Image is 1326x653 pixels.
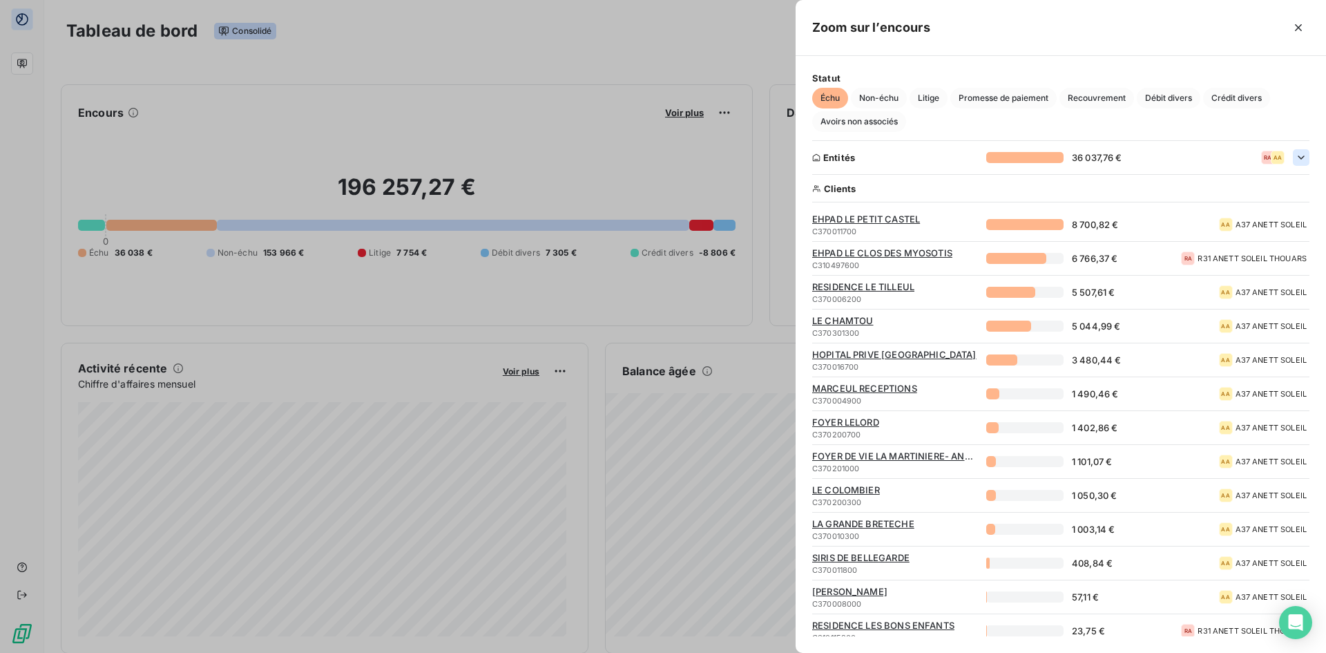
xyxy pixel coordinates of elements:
span: C370004900 [812,397,978,405]
div: RA [1181,252,1195,265]
span: 408,84 € [1072,558,1113,569]
span: 3 480,44 € [1072,354,1122,366]
span: 8 700,82 € [1072,219,1119,230]
span: RESIDENCE LE TILLEUL [812,281,978,292]
span: C370011800 [812,566,978,574]
span: C370011700 [812,227,978,236]
span: R31 ANETT SOLEIL THOUARS [1198,254,1309,263]
span: A37 ANETT SOLEIL [1236,322,1309,330]
div: AA [1219,455,1233,469]
span: C310115200 [812,634,978,642]
span: 23,75 € [1072,625,1105,636]
span: LE CHAMTOU [812,315,978,326]
span: A37 ANETT SOLEIL [1236,288,1309,296]
div: AA [1219,387,1233,401]
span: [PERSON_NAME] [812,586,978,597]
div: AA [1271,151,1285,164]
span: Entités [823,152,855,163]
span: A37 ANETT SOLEIL [1236,593,1309,601]
span: A37 ANETT SOLEIL [1236,220,1309,229]
div: AA [1219,353,1233,367]
span: C370010300 [812,532,978,540]
span: LA GRANDE BRETECHE [812,518,978,529]
span: HOPITAL PRIVE [GEOGRAPHIC_DATA] [812,349,978,360]
span: C370006200 [812,295,978,303]
div: AA [1219,319,1233,333]
span: C370016700 [812,363,978,371]
button: Non-échu [851,88,907,108]
button: Promesse de paiement [950,88,1057,108]
span: 57,11 € [1072,592,1099,603]
div: AA [1219,489,1233,502]
div: AA [1219,421,1233,435]
span: LE COLOMBIER [812,484,978,495]
span: 1 003,14 € [1072,524,1115,535]
span: C370200300 [812,498,978,507]
span: C370008000 [812,600,978,608]
div: RA [1181,624,1195,638]
span: 1 101,07 € [1072,456,1113,467]
span: A37 ANETT SOLEIL [1236,559,1309,567]
button: Débit divers [1137,88,1200,108]
div: AA [1219,556,1233,570]
button: Litige [910,88,948,108]
div: AA [1219,218,1233,231]
span: 1 050,30 € [1072,490,1117,501]
button: Crédit divers [1203,88,1270,108]
span: A37 ANETT SOLEIL [1236,424,1309,432]
span: C310497600 [812,261,978,269]
span: SIRIS DE BELLEGARDE [812,552,978,563]
span: C370200700 [812,430,978,439]
button: Avoirs non associés [812,111,906,132]
div: RA [1261,151,1275,164]
span: RESIDENCE LES BONS ENFANTS [812,620,978,631]
span: A37 ANETT SOLEIL [1236,457,1309,466]
div: Open Intercom Messenger [1279,606,1312,639]
button: Échu [812,88,848,108]
span: 5 044,99 € [1072,321,1121,332]
span: FOYER DE VIE LA MARTINIERE- ANAIS [812,451,978,462]
span: Clients [824,183,934,194]
div: AA [1219,285,1233,299]
span: 1 490,46 € [1072,388,1119,399]
h5: Zoom sur l’encours [812,18,930,37]
span: MARCEUL RECEPTIONS [812,383,978,394]
span: EHPAD LE PETIT CASTEL [812,214,978,225]
span: FOYER LELORD [812,417,978,428]
span: 6 766,37 € [1072,253,1118,264]
div: AA [1219,522,1233,536]
span: C370301300 [812,329,978,337]
span: Statut [812,73,1309,84]
span: C370201000 [812,464,978,473]
button: Recouvrement [1059,88,1134,108]
span: A37 ANETT SOLEIL [1236,525,1309,533]
span: A37 ANETT SOLEIL [1236,491,1309,500]
span: 1 402,86 € [1072,422,1118,433]
span: EHPAD LE CLOS DES MYOSOTIS [812,247,978,258]
span: A37 ANETT SOLEIL [1236,390,1309,398]
div: AA [1219,590,1233,604]
span: 36 037,76 € [1072,152,1122,163]
span: R31 ANETT SOLEIL THOUARS [1198,627,1309,635]
span: 5 507,61 € [1072,287,1115,298]
span: A37 ANETT SOLEIL [1236,356,1309,364]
